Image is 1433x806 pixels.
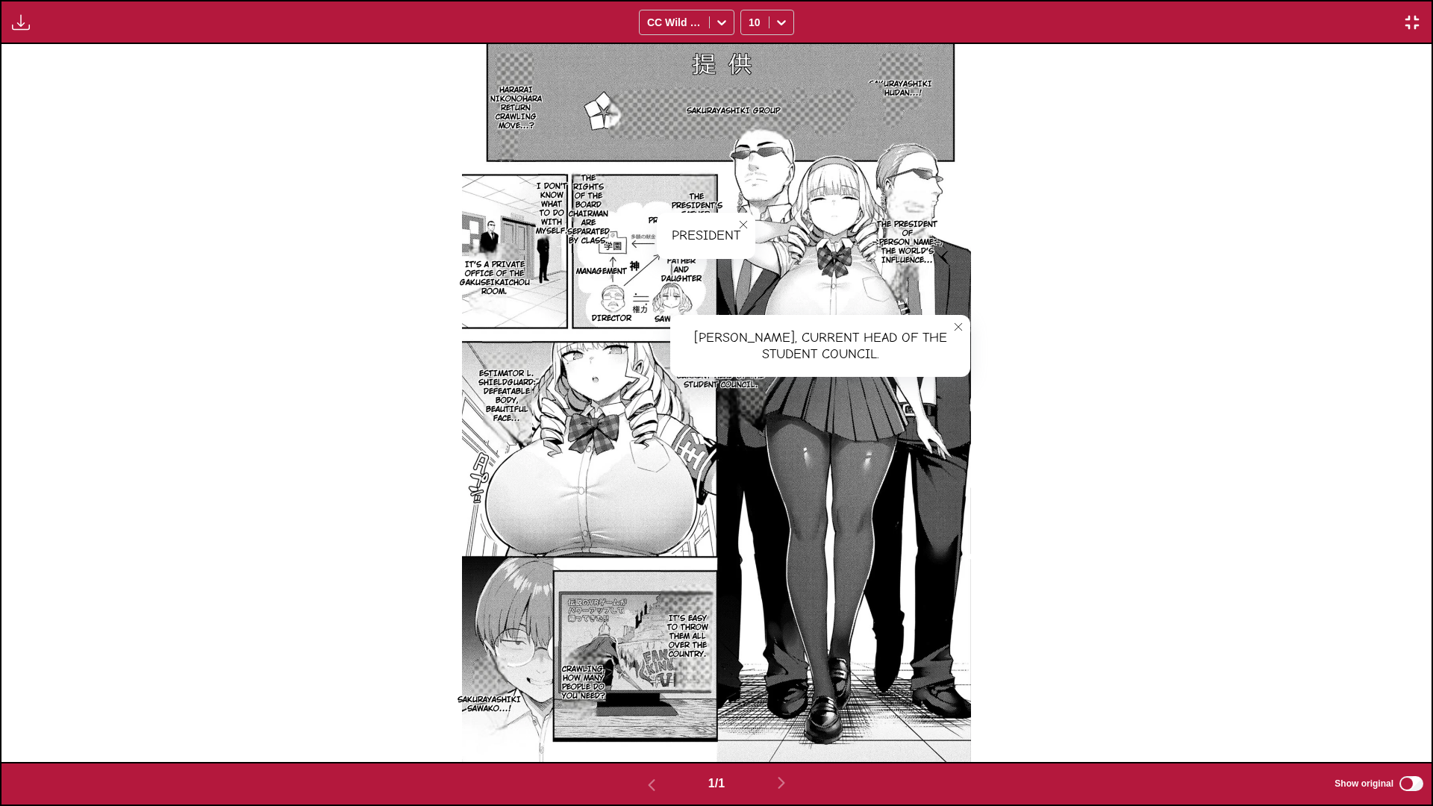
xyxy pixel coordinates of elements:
[533,179,571,239] p: I don't know what to do with myself.
[564,171,613,249] p: The rights of the board chairman are separated by class.
[731,213,755,237] button: close-tooltip
[684,104,783,119] p: Sakurayashiki Group
[670,315,970,377] div: [PERSON_NAME], current head of the student council.
[573,264,630,279] p: Management
[589,311,634,326] p: Director
[658,254,705,287] p: Father and daughter
[866,77,935,101] p: Sakurayashiki Shudan...!
[457,257,533,299] p: It's a private office of the gakuseikaichou room.
[708,777,725,790] span: 1 / 1
[1399,776,1423,791] input: Show original
[646,213,695,228] p: President
[558,662,609,704] p: Crawling, how many people do you need?
[772,774,790,792] img: Next page
[643,776,661,794] img: Previous page
[870,217,946,268] p: The president of [PERSON_NAME], the world's influence...
[670,360,771,393] p: [PERSON_NAME], current head of the student council.
[12,13,30,31] img: Download translated images
[946,315,970,339] button: close-tooltip
[652,312,690,327] p: Sawako
[657,213,755,259] div: President
[462,44,970,762] img: Manga Panel
[661,611,715,662] p: It's easy to throw them all over the country.
[455,693,524,716] p: Sakurayashiki sawako...!
[487,83,545,134] p: Hararai nikonohara return crawling move...?
[664,190,731,231] p: The president's father, mukougakuen.
[1334,778,1393,789] span: Show original
[475,366,539,426] p: Estimator L. Shieldguard: Defeatable body, beautiful face...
